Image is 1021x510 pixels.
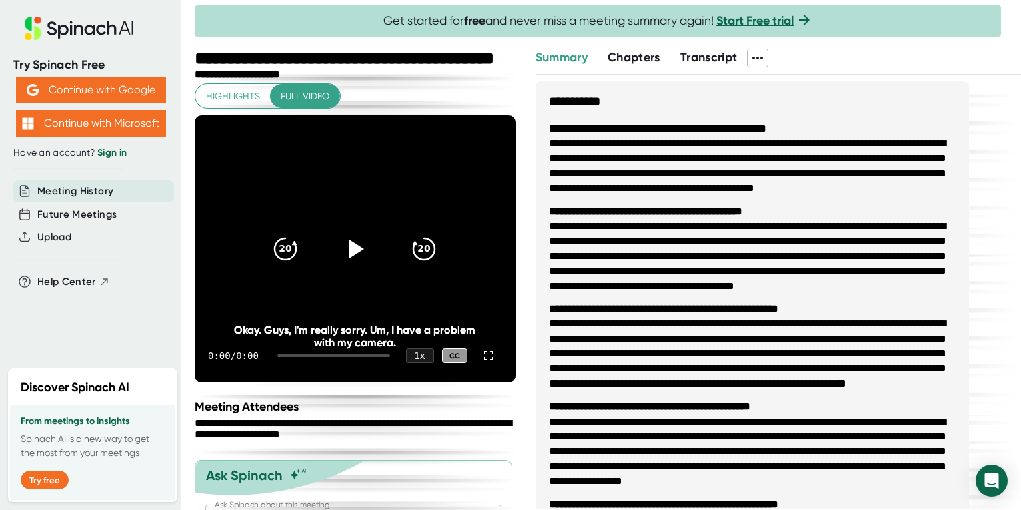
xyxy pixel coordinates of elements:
h3: From meetings to insights [21,416,165,427]
div: Okay. Guys, I'm really sorry. Um, I have a problem with my camera. [227,324,483,349]
img: Aehbyd4JwY73AAAAAElFTkSuQmCC [27,84,39,96]
div: Have an account? [13,147,168,159]
button: Try free [21,471,69,489]
div: Try Spinach Free [13,57,168,73]
div: 1 x [406,348,434,363]
div: CC [442,348,467,364]
button: Highlights [195,84,271,109]
button: Full video [270,84,340,109]
div: Meeting Attendees [195,399,519,414]
a: Start Free trial [716,13,794,28]
span: Full video [281,88,329,105]
span: Transcript [680,50,738,65]
button: Upload [37,230,71,245]
span: Get started for and never miss a meeting summary again! [383,13,812,29]
p: Spinach AI is a new way to get the most from your meetings [21,432,165,460]
b: free [464,13,485,28]
button: Transcript [680,49,738,67]
button: Future Meetings [37,207,117,222]
h2: Discover Spinach AI [21,378,129,397]
div: Open Intercom Messenger [976,465,1008,497]
button: Meeting History [37,184,113,199]
button: Continue with Google [16,77,166,103]
span: Chapters [608,50,660,65]
button: Chapters [608,49,660,67]
button: Summary [536,49,588,67]
span: Help Center [37,274,96,290]
div: 0:00 / 0:00 [208,350,261,361]
button: Help Center [37,274,110,290]
div: Ask Spinach [206,467,283,483]
span: Highlights [206,88,260,105]
button: Continue with Microsoft [16,110,166,137]
a: Sign in [97,147,127,158]
span: Summary [536,50,588,65]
